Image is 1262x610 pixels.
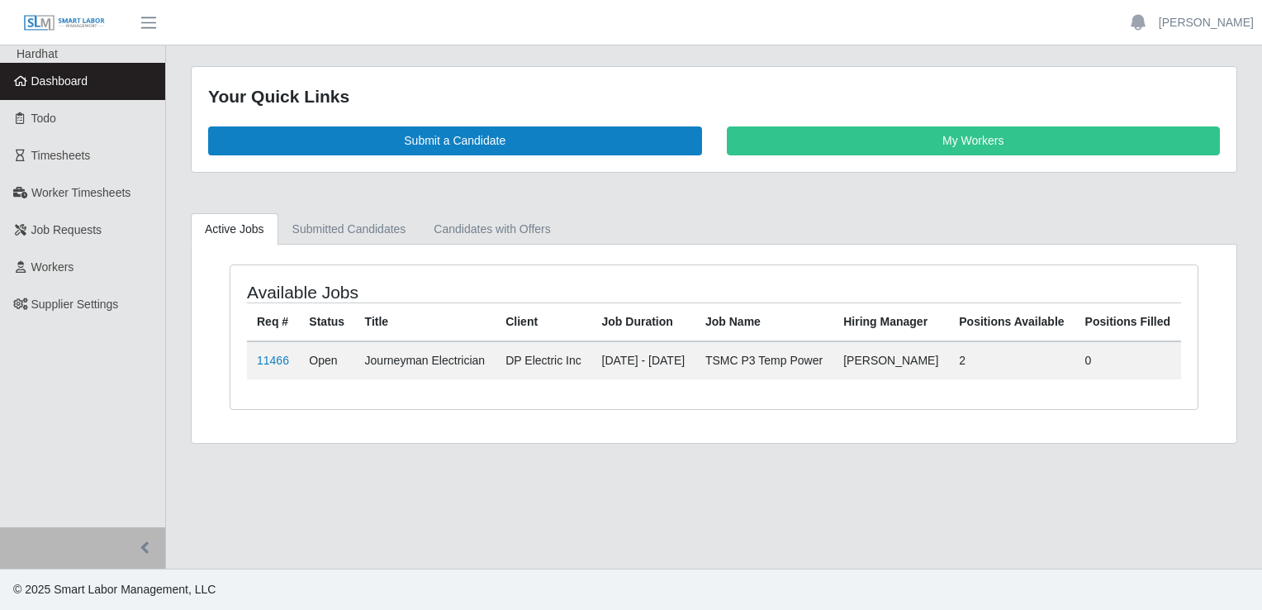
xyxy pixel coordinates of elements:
[496,341,591,379] td: DP Electric Inc
[833,303,949,341] th: Hiring Manager
[592,341,695,379] td: [DATE] - [DATE]
[278,213,420,245] a: Submitted Candidates
[299,341,354,379] td: Open
[31,223,102,236] span: Job Requests
[592,303,695,341] th: Job Duration
[191,213,278,245] a: Active Jobs
[695,341,833,379] td: TSMC P3 Temp Power
[1075,303,1181,341] th: Positions Filled
[1159,14,1254,31] a: [PERSON_NAME]
[247,303,299,341] th: Req #
[13,583,216,596] span: © 2025 Smart Labor Management, LLC
[31,149,91,162] span: Timesheets
[1075,341,1181,379] td: 0
[208,126,702,155] a: Submit a Candidate
[31,298,119,311] span: Supplier Settings
[31,186,130,199] span: Worker Timesheets
[496,303,591,341] th: Client
[355,303,496,341] th: Title
[833,341,949,379] td: [PERSON_NAME]
[31,112,56,125] span: Todo
[23,14,106,32] img: SLM Logo
[695,303,833,341] th: Job Name
[208,83,1220,110] div: Your Quick Links
[257,354,289,367] a: 11466
[949,303,1075,341] th: Positions Available
[31,260,74,274] span: Workers
[949,341,1075,379] td: 2
[727,126,1221,155] a: My Workers
[31,74,88,88] span: Dashboard
[247,282,622,303] h4: Available Jobs
[17,47,58,60] span: Hardhat
[355,341,496,379] td: Journeyman Electrician
[299,303,354,341] th: Status
[420,213,564,245] a: Candidates with Offers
